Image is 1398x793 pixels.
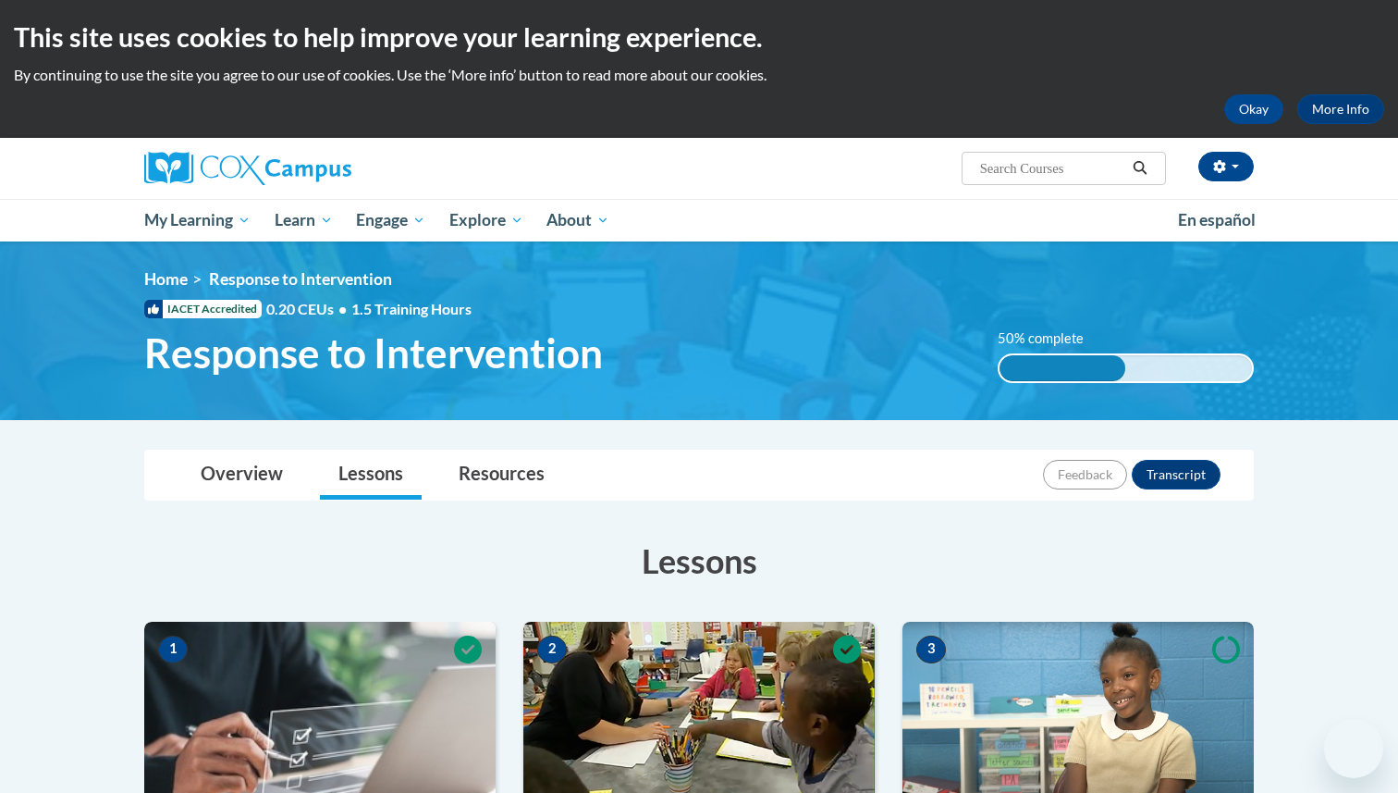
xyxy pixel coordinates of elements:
a: Explore [437,199,535,242]
span: IACET Accredited [144,300,262,318]
p: By continuing to use the site you agree to our use of cookies. Use the ‘More info’ button to read... [14,65,1384,85]
span: Explore [449,209,523,231]
span: Response to Intervention [209,269,392,289]
iframe: Button to launch messaging window [1324,719,1383,778]
input: Search Courses [978,157,1126,180]
span: 0.20 CEUs [266,299,351,319]
button: Okay [1224,94,1283,124]
a: Cox Campus [144,152,496,185]
h3: Lessons [144,538,1254,584]
div: 50% complete [999,355,1126,381]
label: 50% complete [998,328,1104,349]
h2: This site uses cookies to help improve your learning experience. [14,19,1384,56]
a: About [535,199,622,242]
button: Search [1126,157,1154,180]
a: Engage [344,199,437,242]
span: About [546,209,609,231]
a: En español [1166,201,1268,240]
a: More Info [1297,94,1384,124]
span: Learn [275,209,333,231]
a: Lessons [320,451,422,500]
a: Learn [263,199,345,242]
span: En español [1178,210,1256,229]
img: Cox Campus [144,152,351,185]
a: Home [144,269,188,289]
a: Resources [440,451,563,500]
span: My Learning [144,209,251,231]
a: My Learning [132,199,263,242]
span: • [338,300,347,317]
div: Main menu [116,199,1281,242]
button: Account Settings [1198,152,1254,181]
span: 2 [537,636,567,663]
button: Transcript [1132,460,1220,489]
a: Overview [182,451,301,500]
span: Response to Intervention [144,328,603,378]
span: Engage [356,209,425,231]
span: 3 [916,636,946,663]
span: 1.5 Training Hours [351,300,472,317]
span: 1 [158,636,188,663]
button: Feedback [1043,460,1127,489]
